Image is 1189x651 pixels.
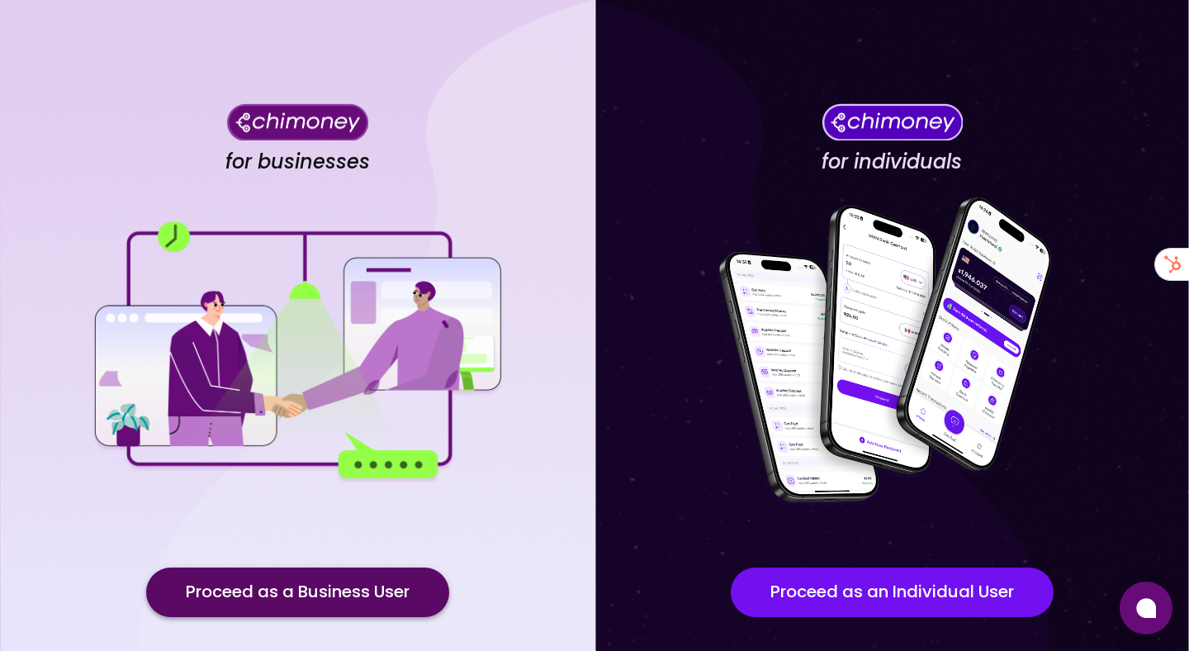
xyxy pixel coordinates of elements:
[146,568,449,617] button: Proceed as a Business User
[685,188,1098,518] img: for individuals
[822,103,963,140] img: Chimoney for individuals
[822,150,962,174] h4: for individuals
[227,103,368,140] img: Chimoney for businesses
[1120,582,1172,634] button: Open chat window
[225,150,370,174] h4: for businesses
[731,568,1054,617] button: Proceed as an Individual User
[91,222,504,482] img: for businesses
